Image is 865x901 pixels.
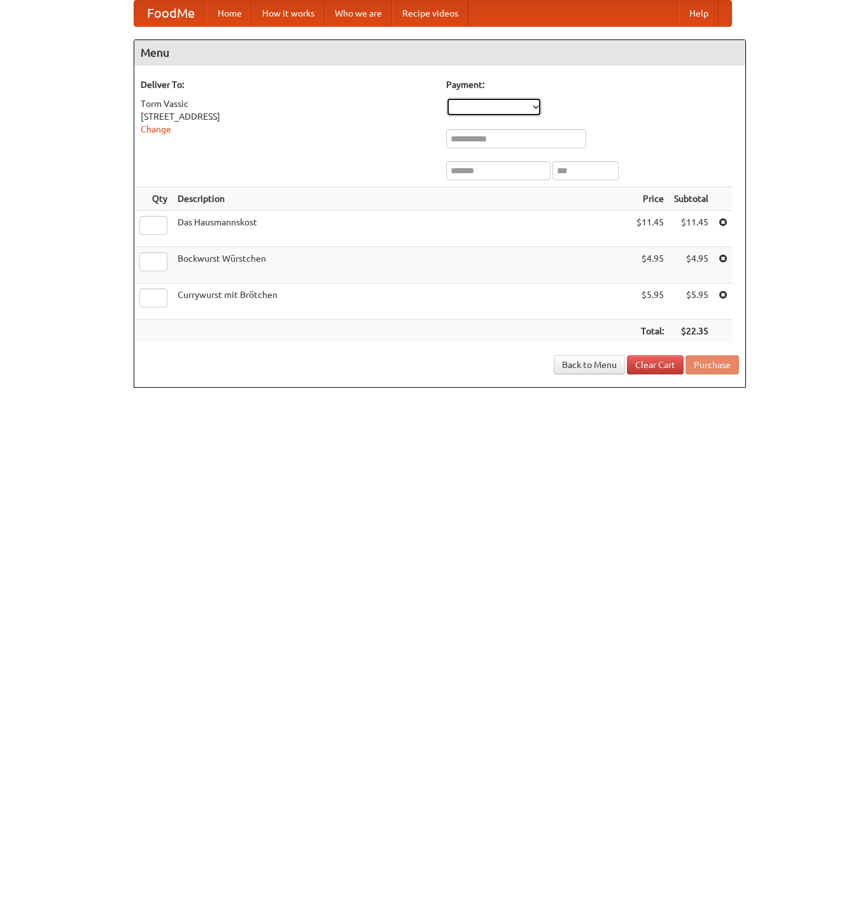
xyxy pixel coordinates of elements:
th: Subtotal [669,187,714,211]
h5: Deliver To: [141,78,433,91]
a: FoodMe [134,1,207,26]
td: $11.45 [631,211,669,247]
a: Recipe videos [392,1,468,26]
td: $5.95 [669,283,714,320]
td: Currywurst mit Brötchen [172,283,631,320]
button: Purchase [686,355,739,374]
th: Description [172,187,631,211]
a: Change [141,124,171,134]
a: Back to Menu [554,355,625,374]
div: [STREET_ADDRESS] [141,110,433,123]
th: Price [631,187,669,211]
td: $4.95 [669,247,714,283]
a: Who we are [325,1,392,26]
div: Torm Vassic [141,97,433,110]
a: Help [679,1,719,26]
td: $11.45 [669,211,714,247]
td: $5.95 [631,283,669,320]
th: Qty [134,187,172,211]
h4: Menu [134,40,745,66]
th: Total: [631,320,669,343]
a: Home [207,1,252,26]
h5: Payment: [446,78,739,91]
td: Das Hausmannskost [172,211,631,247]
a: How it works [252,1,325,26]
a: Clear Cart [627,355,684,374]
th: $22.35 [669,320,714,343]
td: Bockwurst Würstchen [172,247,631,283]
td: $4.95 [631,247,669,283]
